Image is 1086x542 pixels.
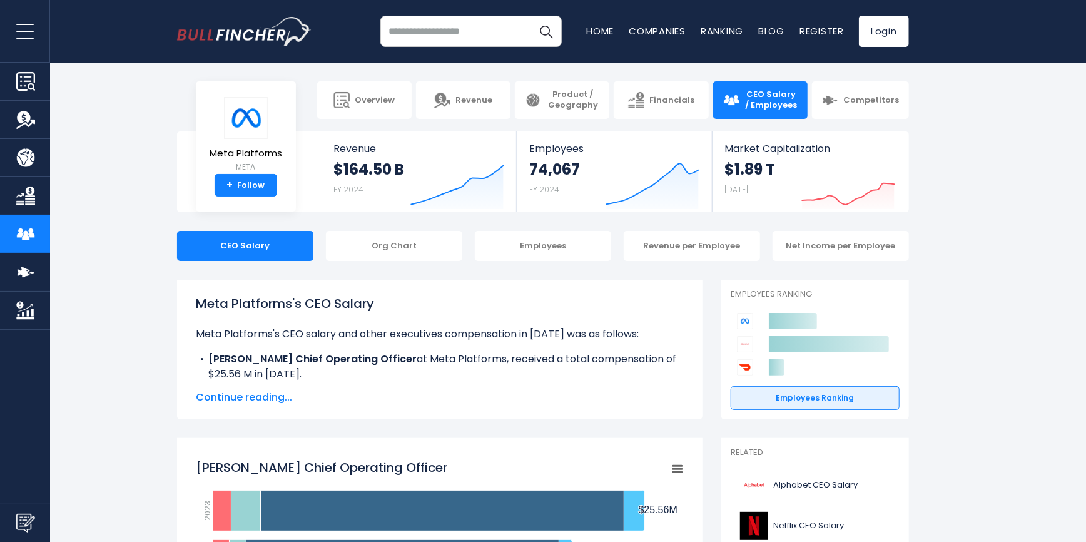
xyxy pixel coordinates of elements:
strong: $1.89 T [725,160,776,179]
span: Product / Geography [546,89,599,111]
a: Revenue [416,81,510,119]
a: Login [859,16,909,47]
a: Companies [629,24,686,38]
span: Employees [529,143,699,155]
b: [PERSON_NAME] Chief Operating Officer [208,352,417,366]
small: FY 2024 [529,184,559,195]
span: Revenue [455,95,492,106]
a: Competitors [812,81,909,119]
a: Ranking [701,24,743,38]
a: Overview [317,81,412,119]
div: Revenue per Employee [624,231,760,261]
tspan: $25.56M [639,504,677,515]
a: Alphabet CEO Salary [731,468,900,503]
tspan: [PERSON_NAME] Chief Operating Officer [196,459,447,476]
small: [DATE] [725,184,749,195]
a: Meta Platforms META [209,96,283,175]
a: Revenue $164.50 B FY 2024 [321,131,517,212]
strong: $164.50 B [333,160,404,179]
a: Go to homepage [177,17,312,46]
a: Employees 74,067 FY 2024 [517,131,711,212]
p: Employees Ranking [731,289,900,300]
h1: Meta Platforms's CEO Salary [196,294,684,313]
button: Search [530,16,562,47]
img: Alphabet competitors logo [737,336,753,352]
a: Register [799,24,844,38]
img: DoorDash competitors logo [737,359,753,376]
small: META [210,161,282,173]
img: NFLX logo [738,512,769,540]
small: FY 2024 [333,184,363,195]
a: +Follow [215,174,277,197]
p: Meta Platforms's CEO salary and other executives compensation in [DATE] was as follows: [196,327,684,342]
div: Org Chart [326,231,462,261]
span: Meta Platforms [210,148,282,159]
li: at Meta Platforms, received a total compensation of $25.56 M in [DATE]. [196,352,684,382]
img: Meta Platforms competitors logo [737,313,753,329]
strong: + [227,180,233,191]
a: Employees Ranking [731,386,900,410]
span: Overview [355,95,395,106]
a: Financials [614,81,708,119]
p: Related [731,447,900,458]
a: Product / Geography [515,81,609,119]
span: CEO Salary / Employees [744,89,798,111]
a: Home [586,24,614,38]
text: 2023 [201,501,213,521]
a: CEO Salary / Employees [713,81,808,119]
span: Continue reading... [196,390,684,405]
strong: 74,067 [529,160,580,179]
span: Revenue [333,143,504,155]
span: Competitors [843,95,899,106]
span: Market Capitalization [725,143,895,155]
div: Employees [475,231,611,261]
div: CEO Salary [177,231,313,261]
div: Net Income per Employee [773,231,909,261]
span: Netflix CEO Salary [773,521,844,531]
img: bullfincher logo [177,17,312,46]
a: Blog [758,24,784,38]
img: GOOGL logo [738,471,769,499]
span: Alphabet CEO Salary [773,480,858,491]
span: Financials [649,95,694,106]
a: Market Capitalization $1.89 T [DATE] [713,131,908,212]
